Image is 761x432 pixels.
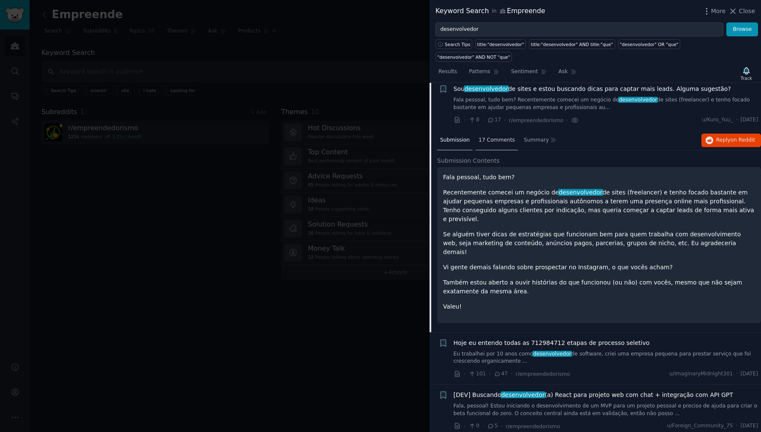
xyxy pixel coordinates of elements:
[479,137,515,144] span: 17 Comments
[741,75,752,81] div: Track
[435,22,723,37] input: Try a keyword related to your business
[466,65,502,82] a: Patterns
[482,116,484,125] span: ·
[558,68,568,76] span: Ask
[728,7,755,16] button: Close
[515,371,570,377] span: r/empreendedorismo
[511,369,512,378] span: ·
[738,65,755,82] button: Track
[501,391,546,398] span: desenvolvedor
[741,422,758,430] span: [DATE]
[435,39,472,49] button: Search Tips
[454,339,650,347] a: Hoje eu entendo todas as 712984712 etapas de processo seletivo
[464,85,509,92] span: desenvolvedor
[711,7,726,16] span: More
[487,116,501,124] span: 17
[454,85,731,93] span: Sou de sites e estou buscando dicas para captar mais leads. Alguma sugestão?
[469,68,490,76] span: Patterns
[511,68,538,76] span: Sentiment
[475,39,526,49] a: title:"desenvolvedor"
[492,8,496,15] span: in
[736,370,738,378] span: ·
[454,391,733,399] span: [DEV] Buscando (a) React para projeto web com chat + integração com API GPT
[716,137,755,144] span: Reply
[508,65,550,82] a: Sentiment
[464,369,465,378] span: ·
[464,422,465,431] span: ·
[454,96,758,111] a: Fala pessoal, tudo bem? Recentemente comecei um negócio dedesenvolvedorde sites (freelancer) e te...
[435,52,512,62] a: "desenvolvedor" AND NOT "que"
[454,85,731,93] a: Soudesenvolvedorde sites e estou buscando dicas para captar mais leads. Alguma sugestão?
[468,422,479,430] span: 0
[739,7,755,16] span: Close
[443,188,755,224] p: Recentemente comecei um negócio de de sites (freelancer) e tenho focado bastante em ajudar pequen...
[531,41,613,47] div: title:"desenvolvedor" AND title:"que"
[741,370,758,378] span: [DATE]
[741,116,758,124] span: [DATE]
[726,22,758,37] button: Browse
[731,137,755,143] span: on Reddit
[487,422,498,430] span: 5
[620,41,679,47] div: "desenvolvedor" OR "que"
[435,65,460,82] a: Results
[509,118,564,123] span: r/empreendedorismo
[532,351,572,357] span: desenvolvedor
[669,370,733,378] span: u/ImaginaryMidnight301
[482,422,484,431] span: ·
[464,116,465,125] span: ·
[445,41,471,47] span: Search Tips
[454,402,758,417] a: Fala, pessoal! Estou iniciando o desenvolvimento de um MVP para um projeto pessoal e preciso de a...
[454,391,733,399] a: [DEV] Buscandodesenvolvedor(a) React para projeto web com chat + integração com API GPT
[501,422,503,431] span: ·
[443,278,755,296] p: Também estou aberto a ouvir histórias do que funcionou (ou não) com vocês, mesmo que não sejam ex...
[489,369,490,378] span: ·
[736,422,738,430] span: ·
[438,54,510,60] div: "desenvolvedor" AND NOT "que"
[435,6,545,16] div: Keyword Search Empreende
[443,263,755,272] p: Vi gente demais falando sobre prospectar no Instagram, o que vocês acham?
[438,68,457,76] span: Results
[468,116,479,124] span: 8
[736,116,738,124] span: ·
[556,65,580,82] a: Ask
[618,39,681,49] a: "desenvolvedor" OR "que"
[567,116,568,125] span: ·
[443,302,755,311] p: Valeu!
[437,156,500,165] span: Submission Contents
[702,7,726,16] button: More
[529,39,615,49] a: title:"desenvolvedor" AND title:"que"
[494,370,508,378] span: 47
[524,137,549,144] span: Summary
[440,137,470,144] span: Submission
[701,134,761,147] button: Replyon Reddit
[443,230,755,257] p: Se alguém tiver dicas de estratégias que funcionam bem para quem trabalha com desenvolvimento web...
[443,173,755,182] p: Fala pessoal, tudo bem?
[667,422,733,430] span: u/Foreign_Community_75
[504,116,506,125] span: ·
[477,41,524,47] div: title:"desenvolvedor"
[702,116,733,124] span: u/Kuro_Yuu_
[468,370,486,378] span: 101
[454,350,758,365] a: Eu trabalhei por 10 anos comodesenvolvedorde software, criei uma empresa pequena para prestar ser...
[618,97,658,103] span: desenvolvedor
[506,424,560,429] span: r/empreendedorismo
[558,189,603,196] span: desenvolvedor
